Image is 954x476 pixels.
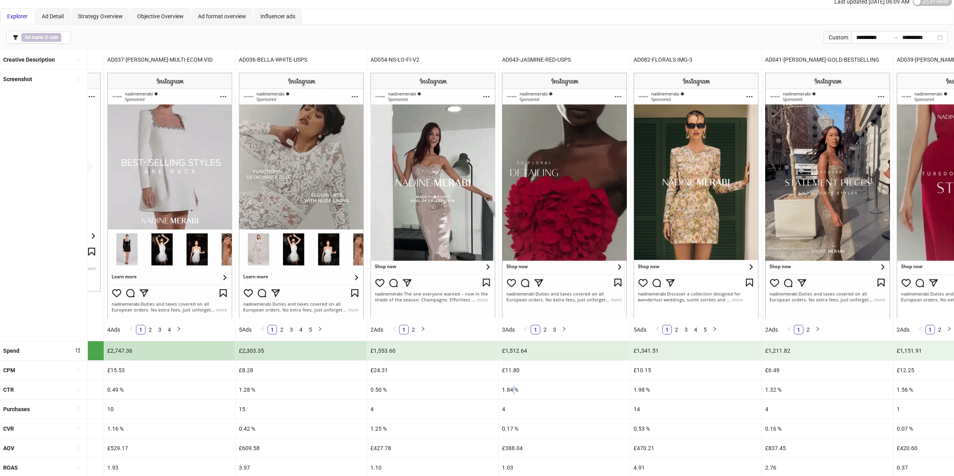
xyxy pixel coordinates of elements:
[104,380,235,399] div: 0.49 %
[409,325,418,334] a: 2
[367,380,498,399] div: 0.50 %
[236,400,367,419] div: 15
[3,425,14,432] b: CVR
[663,325,671,334] a: 1
[630,50,762,69] div: AD082-FLORALS-IMG-3
[804,325,812,334] a: 2
[813,325,822,334] li: Next Page
[765,73,890,318] img: Screenshot 120224156413190648
[296,325,306,334] li: 4
[107,326,120,333] span: 4 Ads
[42,13,64,19] span: Ad Detail
[367,50,498,69] div: AD054-NS-LO-FI-V2
[268,325,277,334] a: 1
[75,406,81,412] span: sort-ascending
[499,400,630,419] div: 4
[3,406,30,412] b: Purchases
[701,325,710,334] a: 5
[287,325,296,334] li: 3
[803,325,813,334] li: 2
[944,325,954,334] li: Next Page
[926,325,935,334] a: 1
[897,326,909,333] span: 2 Ads
[399,325,408,334] a: 1
[815,326,820,331] span: right
[174,325,184,334] li: Next Page
[630,380,762,399] div: 1.98 %
[762,361,893,380] div: £6.49
[104,50,235,69] div: AD037-[PERSON_NAME]-MULTI-ECOM-VID
[562,326,566,331] span: right
[277,325,286,334] a: 2
[236,50,367,69] div: AD036-BELLA-WHITE-USPS
[916,325,925,334] button: left
[277,325,287,334] li: 2
[145,325,155,334] li: 2
[418,325,428,334] li: Next Page
[499,439,630,458] div: £388.04
[136,325,145,334] a: 1
[630,341,762,360] div: £1,341.51
[710,325,719,334] button: right
[315,325,325,334] li: Next Page
[916,325,925,334] li: Previous Page
[762,439,893,458] div: £837.45
[672,325,681,334] li: 2
[691,325,700,334] a: 4
[370,326,383,333] span: 2 Ads
[155,325,165,334] li: 3
[25,35,43,40] b: Ad name
[367,439,498,458] div: £427.78
[540,325,550,334] li: 2
[3,464,18,471] b: ROAS
[3,387,14,393] b: CTR
[765,326,778,333] span: 2 Ads
[3,76,32,82] b: Screenshot
[712,326,717,331] span: right
[421,326,425,331] span: right
[655,326,660,331] span: left
[559,325,569,334] button: right
[75,387,81,392] span: sort-ascending
[499,380,630,399] div: 1.84 %
[630,419,762,438] div: 0.53 %
[3,445,14,451] b: AOV
[794,325,803,334] a: 1
[104,400,235,419] div: 10
[653,325,662,334] li: Previous Page
[13,35,18,40] span: filter
[541,325,549,334] a: 2
[174,325,184,334] button: right
[104,419,235,438] div: 1.16 %
[126,325,136,334] li: Previous Page
[499,50,630,69] div: AD043-JASMINE-RED-USPS
[392,326,397,331] span: left
[3,56,55,63] b: Creative Description
[784,325,794,334] button: left
[935,325,944,334] a: 2
[3,348,19,354] b: Spend
[630,361,762,380] div: £10.15
[634,73,758,318] img: Screenshot 120225208546340648
[236,439,367,458] div: £609.58
[521,325,531,334] button: left
[390,325,399,334] li: Previous Page
[75,348,81,353] span: sort-descending
[531,325,540,334] li: 1
[550,325,559,334] li: 3
[107,73,232,318] img: Screenshot 120224745208350648
[236,419,367,438] div: 0.42 %
[78,13,123,19] span: Strategy Overview
[367,361,498,380] div: £24.31
[75,367,81,373] span: sort-ascending
[258,325,268,334] li: Previous Page
[367,341,498,360] div: £1,553.60
[502,73,627,318] img: Screenshot 120224156321480648
[6,31,71,44] button: Ad name ∌ sale
[784,325,794,334] li: Previous Page
[399,325,409,334] li: 1
[75,465,81,470] span: sort-ascending
[559,325,569,334] li: Next Page
[7,13,27,19] span: Explorer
